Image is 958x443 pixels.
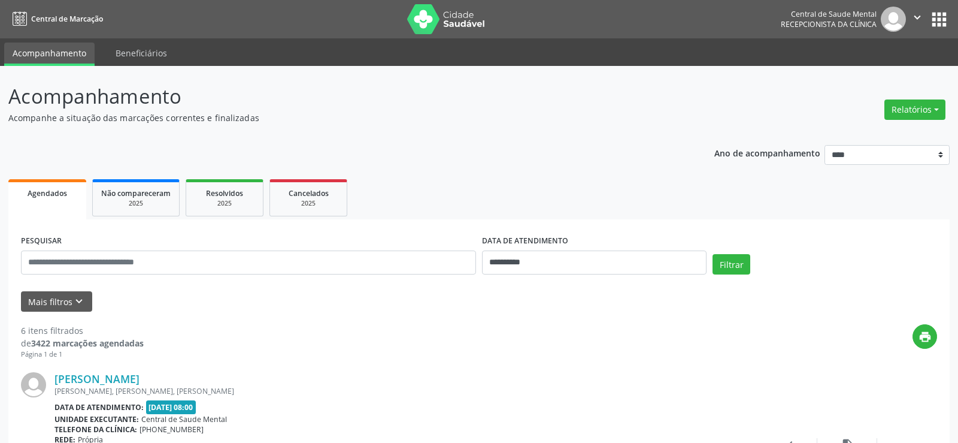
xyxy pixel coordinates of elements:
label: DATA DE ATENDIMENTO [482,232,568,251]
a: Beneficiários [107,43,175,64]
span: Resolvidos [206,188,243,198]
a: Central de Marcação [8,9,103,29]
button: Filtrar [713,254,750,275]
div: [PERSON_NAME], [PERSON_NAME], [PERSON_NAME] [54,386,757,396]
p: Acompanhamento [8,82,667,111]
div: 2025 [195,199,254,208]
b: Unidade executante: [54,414,139,424]
i:  [911,11,924,24]
strong: 3422 marcações agendadas [31,337,144,349]
div: Central de Saude Mental [781,9,877,19]
button: print [912,324,937,349]
span: Central de Saude Mental [141,414,227,424]
span: [PHONE_NUMBER] [140,424,204,435]
div: de [21,337,144,349]
div: 6 itens filtrados [21,324,144,337]
div: 2025 [101,199,171,208]
p: Acompanhe a situação das marcações correntes e finalizadas [8,111,667,124]
button: Relatórios [884,100,945,120]
div: 2025 [278,199,338,208]
span: Recepcionista da clínica [781,19,877,29]
button: Mais filtroskeyboard_arrow_down [21,291,92,312]
b: Telefone da clínica: [54,424,137,435]
i: print [918,330,932,343]
i: keyboard_arrow_down [72,295,86,308]
span: Agendados [28,188,67,198]
button: apps [929,9,950,30]
button:  [906,7,929,32]
label: PESQUISAR [21,232,62,251]
div: Página 1 de 1 [21,349,144,360]
img: img [21,372,46,397]
img: img [881,7,906,32]
b: Data de atendimento: [54,402,144,412]
span: Não compareceram [101,188,171,198]
span: [DATE] 08:00 [146,400,196,414]
span: Cancelados [289,188,329,198]
span: Central de Marcação [31,14,103,24]
a: Acompanhamento [4,43,95,66]
p: Ano de acompanhamento [714,145,820,160]
a: [PERSON_NAME] [54,372,140,385]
